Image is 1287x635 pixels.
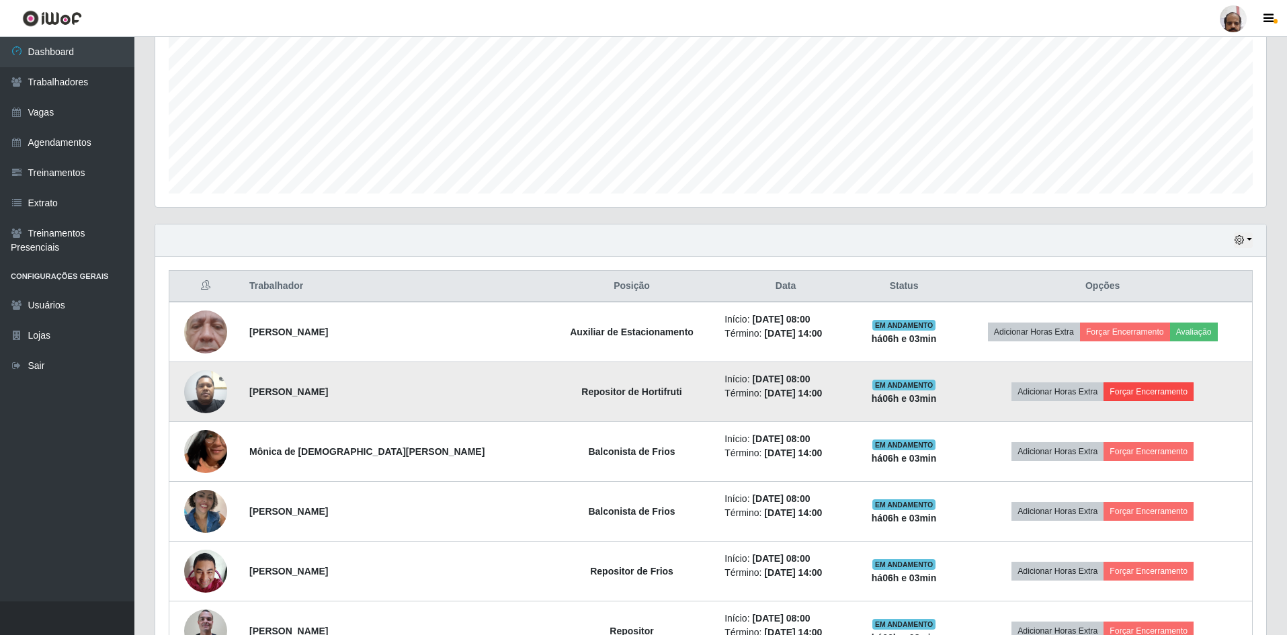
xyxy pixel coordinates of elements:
strong: Balconista de Frios [588,446,675,457]
li: Término: [724,446,847,460]
strong: há 06 h e 03 min [872,453,937,464]
time: [DATE] 14:00 [764,388,822,398]
span: EM ANDAMENTO [872,439,936,450]
li: Início: [724,432,847,446]
th: Posição [547,271,716,302]
img: CoreUI Logo [22,10,82,27]
span: EM ANDAMENTO [872,499,936,510]
strong: há 06 h e 03 min [872,333,937,344]
time: [DATE] 08:00 [752,314,810,325]
img: 1747494723003.jpeg [184,284,227,380]
time: [DATE] 08:00 [752,433,810,444]
button: Adicionar Horas Extra [1011,502,1104,521]
strong: há 06 h e 03 min [872,573,937,583]
button: Adicionar Horas Extra [1011,382,1104,401]
button: Adicionar Horas Extra [1011,442,1104,461]
li: Término: [724,506,847,520]
button: Forçar Encerramento [1104,382,1194,401]
img: 1650455423616.jpeg [184,542,227,599]
time: [DATE] 14:00 [764,328,822,339]
strong: [PERSON_NAME] [249,327,328,337]
strong: [PERSON_NAME] [249,506,328,517]
time: [DATE] 14:00 [764,567,822,578]
button: Forçar Encerramento [1104,502,1194,521]
strong: há 06 h e 03 min [872,513,937,523]
li: Início: [724,372,847,386]
li: Término: [724,327,847,341]
button: Forçar Encerramento [1080,323,1170,341]
strong: Auxiliar de Estacionamento [570,327,694,337]
time: [DATE] 08:00 [752,374,810,384]
strong: há 06 h e 03 min [872,393,937,404]
button: Forçar Encerramento [1104,562,1194,581]
img: 1750528550016.jpeg [184,482,227,540]
span: EM ANDAMENTO [872,559,936,570]
th: Data [716,271,855,302]
li: Término: [724,386,847,400]
time: [DATE] 14:00 [764,448,822,458]
li: Início: [724,552,847,566]
time: [DATE] 08:00 [752,493,810,504]
strong: [PERSON_NAME] [249,566,328,577]
span: EM ANDAMENTO [872,380,936,390]
li: Início: [724,611,847,626]
time: [DATE] 08:00 [752,613,810,624]
strong: Balconista de Frios [588,506,675,517]
li: Início: [724,312,847,327]
img: 1755624541538.jpeg [184,363,227,420]
strong: Repositor de Hortifruti [581,386,681,397]
th: Opções [953,271,1252,302]
button: Avaliação [1170,323,1218,341]
img: 1759943132351.jpeg [184,413,227,490]
button: Forçar Encerramento [1104,442,1194,461]
strong: Repositor de Frios [590,566,673,577]
time: [DATE] 08:00 [752,553,810,564]
strong: [PERSON_NAME] [249,386,328,397]
span: EM ANDAMENTO [872,320,936,331]
button: Adicionar Horas Extra [988,323,1080,341]
th: Trabalhador [241,271,547,302]
span: EM ANDAMENTO [872,619,936,630]
li: Término: [724,566,847,580]
button: Adicionar Horas Extra [1011,562,1104,581]
th: Status [855,271,953,302]
strong: Mônica de [DEMOGRAPHIC_DATA][PERSON_NAME] [249,446,485,457]
li: Início: [724,492,847,506]
time: [DATE] 14:00 [764,507,822,518]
